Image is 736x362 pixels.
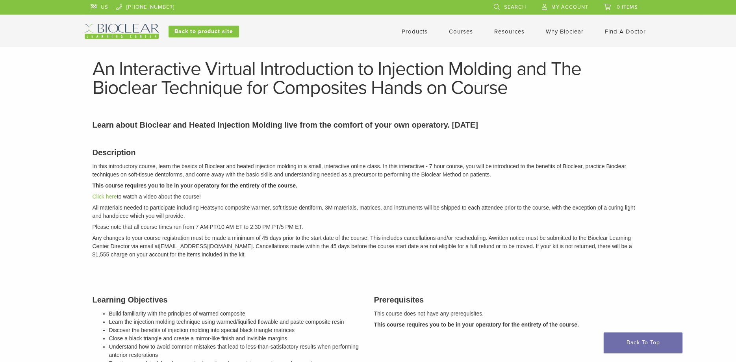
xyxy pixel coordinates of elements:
p: to watch a video about the course! [93,193,644,201]
img: Bioclear [85,24,159,39]
li: Understand how to avoid common mistakes that lead to less-than-satisfactory results when performi... [109,343,362,359]
h3: Description [93,147,644,158]
span: 0 items [617,4,638,10]
em: written notice must be submitted to the Bioclear Learning Center Director via email at [EMAIL_ADD... [93,235,632,258]
a: Back to product site [169,26,239,37]
a: Why Bioclear [546,28,584,35]
a: Find A Doctor [605,28,646,35]
a: Products [402,28,428,35]
strong: This course requires you to be in your operatory for the entirety of the course. [93,182,297,189]
p: Please note that all course times run from 7 AM PT/10 AM ET to 2:30 PM PT/5 PM ET. [93,223,644,231]
li: Learn the injection molding technique using warmed/liquified flowable and paste composite resin [109,318,362,326]
p: This course does not have any prerequisites. [374,310,644,318]
a: Click here [93,193,117,200]
span: Search [504,4,526,10]
span: Any changes to your course registration must be made a minimum of 45 days prior to the start date... [93,235,492,241]
a: Courses [449,28,473,35]
li: Close a black triangle and create a mirror-like finish and invisible margins [109,334,362,343]
p: Learn about Bioclear and Heated Injection Molding live from the comfort of your own operatory. [D... [93,119,644,131]
span: My Account [551,4,588,10]
h3: Prerequisites [374,294,644,306]
p: In this introductory course, learn the basics of Bioclear and heated injection molding in a small... [93,162,644,179]
li: Discover the benefits of injection molding into special black triangle matrices [109,326,362,334]
h3: Learning Objectives [93,294,362,306]
a: Back To Top [604,332,682,353]
p: All materials needed to participate including Heatsync composite warmer, soft tissue dentiform, 3... [93,204,644,220]
h1: An Interactive Virtual Introduction to Injection Molding and The Bioclear Technique for Composite... [93,59,644,97]
strong: This course requires you to be in your operatory for the entirety of the course. [374,321,579,328]
a: Resources [494,28,525,35]
li: Build familiarity with the principles of warmed composite [109,310,362,318]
